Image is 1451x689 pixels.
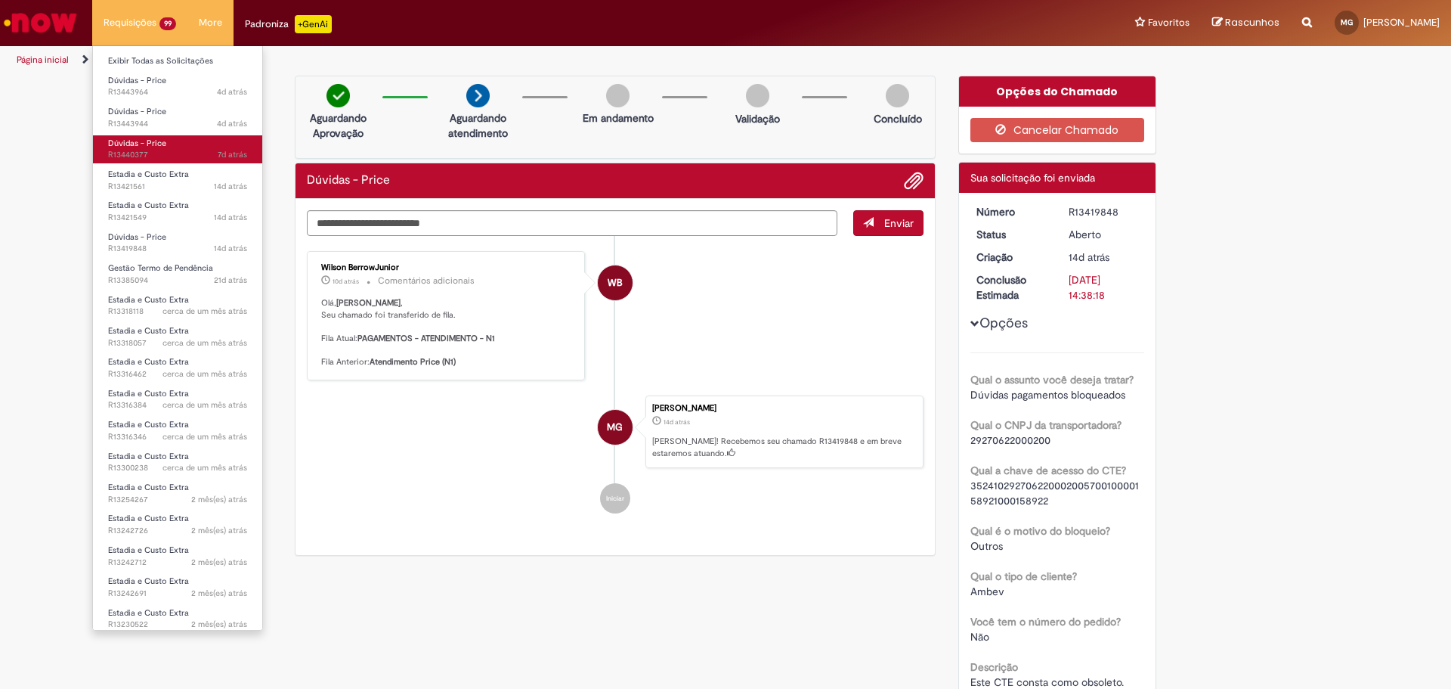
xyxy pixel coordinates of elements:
[108,169,189,180] span: Estadia e Custo Extra
[93,511,262,538] a: Aberto R13242726 : Estadia e Custo Extra
[162,462,247,473] span: cerca de um mês atrás
[162,337,247,349] span: cerca de um mês atrás
[1069,250,1139,265] div: 15/08/2025 09:38:14
[965,272,1058,303] dt: Conclusão Estimada
[652,404,915,413] div: [PERSON_NAME]
[108,494,247,506] span: R13254267
[162,431,247,442] time: 23/07/2025 11:19:41
[108,118,247,130] span: R13443944
[159,17,176,30] span: 99
[1225,15,1279,29] span: Rascunhos
[333,277,359,286] span: 10d atrás
[108,75,166,86] span: Dúvidas - Price
[93,573,262,601] a: Aberto R13242691 : Estadia e Custo Extra
[1212,16,1279,30] a: Rascunhos
[321,297,573,368] p: Olá, , Seu chamado foi transferido de fila. Fila Atual: Fila Anterior:
[970,373,1134,386] b: Qual o assunto você deseja tratar?
[217,118,247,129] time: 25/08/2025 11:58:41
[108,294,189,306] span: Estadia e Custo Extra
[307,236,924,529] ul: Histórico de tíquete
[108,231,166,243] span: Dúvidas - Price
[162,368,247,380] span: cerca de um mês atrás
[970,660,1018,674] b: Descrição
[108,545,189,556] span: Estadia e Custo Extra
[93,229,262,257] a: Aberto R13419848 : Dúvidas - Price
[162,306,247,317] span: cerca de um mês atrás
[93,166,262,194] a: Aberto R13421561 : Estadia e Custo Extra
[965,250,1058,265] dt: Criação
[959,76,1156,107] div: Opções do Chamado
[214,181,247,192] time: 15/08/2025 15:57:29
[1069,272,1139,303] div: [DATE] 14:38:18
[108,431,247,443] span: R13316346
[853,210,924,236] button: Enviar
[598,265,633,300] div: Wilson BerrowJunior
[108,325,189,337] span: Estadia e Custo Extra
[2,8,79,38] img: ServiceNow
[370,356,456,368] b: Atendimento Price (N1)
[92,45,263,631] ul: Requisições
[191,588,247,599] span: 2 mês(es) atrás
[93,104,262,132] a: Aberto R13443944 : Dúvidas - Price
[217,86,247,98] span: 4d atrás
[108,588,247,600] span: R13242691
[93,542,262,570] a: Aberto R13242712 : Estadia e Custo Extra
[735,111,780,126] p: Validação
[191,588,247,599] time: 04/07/2025 13:23:16
[245,15,332,33] div: Padroniza
[746,84,769,107] img: img-circle-grey.png
[333,277,359,286] time: 19/08/2025 11:45:47
[214,212,247,223] span: 14d atrás
[108,388,189,399] span: Estadia e Custo Extra
[378,275,475,287] small: Comentários adicionais
[108,607,189,619] span: Estadia e Custo Extra
[965,227,1058,242] dt: Status
[307,210,837,236] textarea: Digite sua mensagem aqui...
[108,576,189,587] span: Estadia e Custo Extra
[162,368,247,380] time: 23/07/2025 11:32:49
[441,110,515,141] p: Aguardando atendimento
[108,368,247,380] span: R13316462
[970,479,1139,507] span: 35241029270622000200570010000158921000158922
[108,106,166,117] span: Dúvidas - Price
[108,619,247,631] span: R13230522
[108,200,189,211] span: Estadia e Custo Extra
[108,557,247,569] span: R13242712
[583,110,654,126] p: Em andamento
[664,417,690,427] span: 14d atrás
[199,15,222,30] span: More
[214,275,247,286] time: 08/08/2025 17:03:22
[191,557,247,568] time: 04/07/2025 13:31:36
[598,410,633,445] div: Marcos guizoni
[108,419,189,430] span: Estadia e Custo Extra
[17,54,69,66] a: Página inicial
[884,216,914,230] span: Enviar
[93,605,262,633] a: Aberto R13230522 : Estadia e Custo Extra
[217,86,247,98] time: 25/08/2025 12:01:27
[970,171,1095,185] span: Sua solicitação foi enviada
[93,53,262,70] a: Exibir Todas as Solicitações
[108,399,247,411] span: R13316384
[302,110,375,141] p: Aguardando Aprovação
[874,111,922,126] p: Concluído
[321,263,573,272] div: Wilson BerrowJunior
[1069,250,1109,264] span: 14d atrás
[307,396,924,468] li: Marcos guizoni
[93,386,262,414] a: Aberto R13316384 : Estadia e Custo Extra
[217,118,247,129] span: 4d atrás
[108,356,189,368] span: Estadia e Custo Extra
[108,212,247,224] span: R13421549
[93,417,262,445] a: Aberto R13316346 : Estadia e Custo Extra
[108,306,247,318] span: R13318118
[1069,250,1109,264] time: 15/08/2025 09:38:14
[93,323,262,351] a: Aberto R13318057 : Estadia e Custo Extra
[214,181,247,192] span: 14d atrás
[295,15,332,33] p: +GenAi
[970,585,1004,598] span: Ambev
[162,431,247,442] span: cerca de um mês atrás
[466,84,490,107] img: arrow-next.png
[93,73,262,101] a: Aberto R13443964 : Dúvidas - Price
[93,292,262,320] a: Aberto R13318118 : Estadia e Custo Extra
[108,149,247,161] span: R13440377
[108,243,247,255] span: R13419848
